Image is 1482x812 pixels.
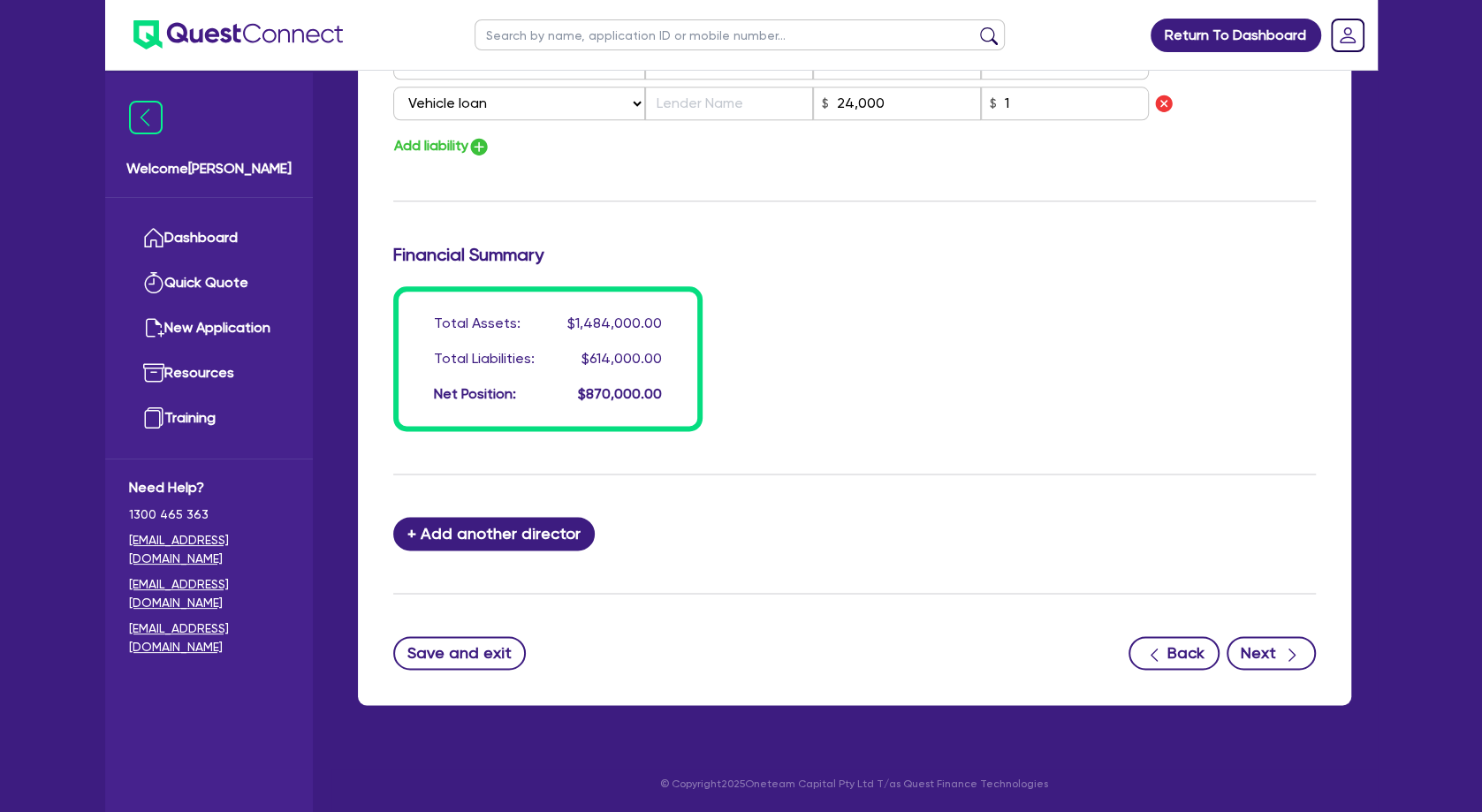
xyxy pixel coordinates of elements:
a: [EMAIL_ADDRESS][DOMAIN_NAME] [129,531,289,568]
span: 1300 465 363 [129,505,289,524]
img: quest-connect-logo-blue [133,20,343,49]
a: Dropdown toggle [1325,12,1371,58]
img: new-application [143,317,164,338]
span: Welcome [PERSON_NAME] [126,158,292,179]
a: Training [129,396,289,441]
a: New Application [129,306,289,351]
button: Next [1227,636,1316,670]
h3: Financial Summary [393,244,1316,265]
div: Net Position: [434,383,516,405]
img: icon-menu-close [129,101,163,134]
button: Back [1129,636,1220,670]
img: icon-add [468,136,490,157]
a: [EMAIL_ADDRESS][DOMAIN_NAME] [129,619,289,656]
p: © Copyright 2025 Oneteam Capital Pty Ltd T/as Quest Finance Technologies [346,776,1364,792]
img: resources [143,362,164,383]
input: Monthly Repayment [981,87,1149,120]
button: Save and exit [393,636,527,670]
a: Quick Quote [129,261,289,306]
button: + Add another director [393,517,596,550]
a: [EMAIL_ADDRESS][DOMAIN_NAME] [129,575,289,612]
img: training [143,407,164,429]
img: quick-quote [143,272,164,293]
span: $614,000.00 [581,350,662,367]
img: icon remove asset liability [1153,93,1174,114]
span: Need Help? [129,477,289,498]
input: Search by name, application ID or mobile number... [475,19,1005,50]
a: Resources [129,351,289,396]
input: Lender Name [645,87,813,120]
span: $1,484,000.00 [567,315,662,331]
span: $870,000.00 [578,385,662,402]
a: Dashboard [129,216,289,261]
button: Add liability [393,134,490,158]
input: Balance / Credit Limit [813,87,981,120]
a: Return To Dashboard [1151,19,1321,52]
div: Total Liabilities: [434,348,535,369]
div: Total Assets: [434,313,521,334]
